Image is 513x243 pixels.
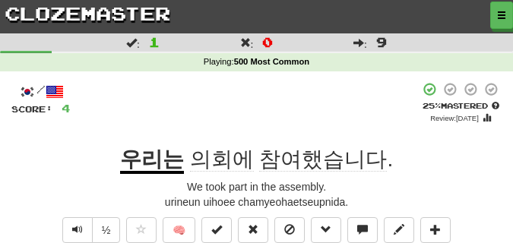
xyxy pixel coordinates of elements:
button: Ignore sentence (alt+i) [274,217,305,243]
span: : [240,37,254,48]
span: : [353,37,367,48]
span: 0 [262,34,273,49]
button: Add to collection (alt+a) [420,217,451,243]
div: / [11,82,71,101]
button: Edit sentence (alt+d) [384,217,414,243]
span: . [184,147,393,172]
strong: 500 Most Common [234,57,309,66]
small: Review: [DATE] [430,114,479,122]
span: 25 % [423,101,441,110]
div: Mastered [420,100,502,111]
span: 의회에 [190,147,254,172]
div: We took part in the assembly. [11,179,502,194]
span: Score: [11,104,52,114]
span: 1 [149,34,160,49]
u: 우리는 [120,147,184,174]
span: 9 [376,34,387,49]
button: Set this sentence to 100% Mastered (alt+m) [201,217,232,243]
button: Play sentence audio (ctl+space) [62,217,93,243]
span: 참여했습니다 [259,147,387,172]
button: Discuss sentence (alt+u) [347,217,378,243]
div: urineun uihoee chamyeohaetseupnida. [11,194,502,210]
button: Favorite sentence (alt+f) [126,217,157,243]
span: : [126,37,140,48]
span: 4 [62,102,71,115]
button: Reset to 0% Mastered (alt+r) [238,217,268,243]
button: ½ [92,217,121,243]
button: Grammar (alt+g) [311,217,341,243]
button: 🧠 [163,217,195,243]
